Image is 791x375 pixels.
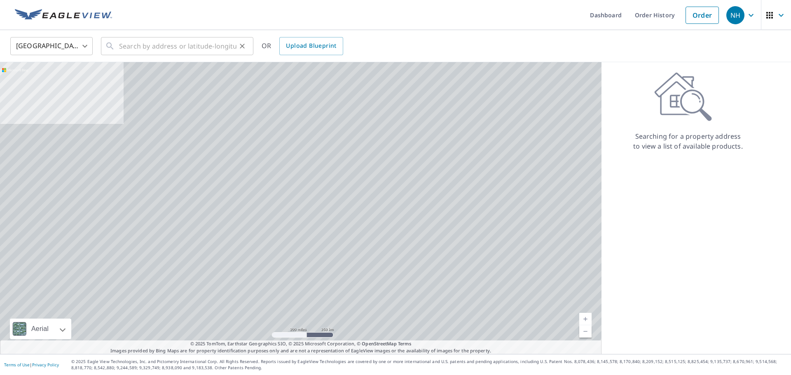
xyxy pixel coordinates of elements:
div: OR [262,37,343,55]
a: OpenStreetMap [362,340,396,347]
a: Current Level 5, Zoom Out [579,325,592,338]
a: Terms of Use [4,362,30,368]
p: Searching for a property address to view a list of available products. [633,131,743,151]
input: Search by address or latitude-longitude [119,35,236,58]
span: © 2025 TomTom, Earthstar Geographics SIO, © 2025 Microsoft Corporation, © [190,340,412,347]
p: © 2025 Eagle View Technologies, Inc. and Pictometry International Corp. All Rights Reserved. Repo... [71,359,787,371]
a: Privacy Policy [32,362,59,368]
div: Aerial [10,319,71,339]
a: Upload Blueprint [279,37,343,55]
div: [GEOGRAPHIC_DATA] [10,35,93,58]
div: Aerial [29,319,51,339]
div: NH [726,6,744,24]
img: EV Logo [15,9,112,21]
button: Clear [236,40,248,52]
p: | [4,362,59,367]
a: Order [686,7,719,24]
a: Terms [398,340,412,347]
a: Current Level 5, Zoom In [579,313,592,325]
span: Upload Blueprint [286,41,336,51]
